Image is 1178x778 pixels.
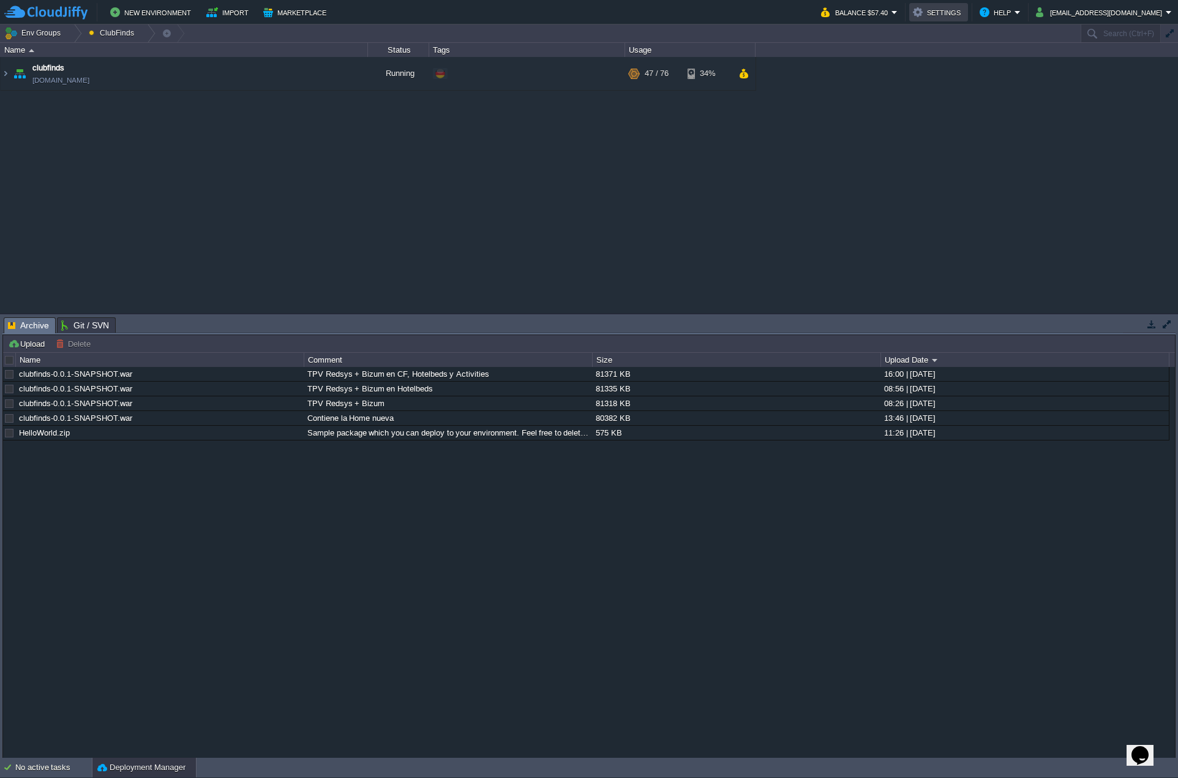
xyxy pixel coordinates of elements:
button: ClubFinds [89,25,138,42]
div: Usage [626,43,755,57]
iframe: chat widget [1127,729,1166,766]
a: clubfinds-0.0.1-SNAPSHOT.war [19,399,132,408]
div: 81318 KB [593,396,880,410]
div: Upload Date [882,353,1169,367]
img: AMDAwAAAACH5BAEAAAAALAAAAAABAAEAAAICRAEAOw== [11,57,28,90]
div: Tags [430,43,625,57]
div: TPV Redsys + Bizum en CF, Hotelbeds y Activities [304,367,591,381]
div: 34% [688,57,727,90]
button: Marketplace [263,5,330,20]
button: Upload [8,338,48,349]
div: Comment [305,353,592,367]
div: Size [593,353,880,367]
div: 13:46 | [DATE] [881,411,1168,425]
span: Git / SVN [61,318,109,333]
a: clubfinds-0.0.1-SNAPSHOT.war [19,369,132,379]
a: clubfinds-0.0.1-SNAPSHOT.war [19,414,132,423]
div: No active tasks [15,758,92,777]
img: AMDAwAAAACH5BAEAAAAALAAAAAABAAEAAAICRAEAOw== [29,49,34,52]
div: 16:00 | [DATE] [881,367,1168,381]
a: HelloWorld.zip [19,428,70,437]
button: Settings [913,5,964,20]
button: [EMAIL_ADDRESS][DOMAIN_NAME] [1036,5,1166,20]
div: 81335 KB [593,382,880,396]
div: 575 KB [593,426,880,440]
div: 08:56 | [DATE] [881,382,1168,396]
div: Sample package which you can deploy to your environment. Feel free to delete and upload a package... [304,426,591,440]
div: 81371 KB [593,367,880,381]
a: clubfinds-0.0.1-SNAPSHOT.war [19,384,132,393]
button: Delete [56,338,94,349]
button: Balance $57.40 [821,5,891,20]
div: TPV Redsys + Bizum en Hotelbeds [304,382,591,396]
img: CloudJiffy [4,5,88,20]
a: clubfinds [32,62,64,74]
div: Status [369,43,429,57]
button: New Environment [110,5,195,20]
img: AMDAwAAAACH5BAEAAAAALAAAAAABAAEAAAICRAEAOw== [1,57,10,90]
div: Running [368,57,429,90]
button: Help [980,5,1015,20]
a: [DOMAIN_NAME] [32,74,89,86]
span: Archive [8,318,49,333]
div: 47 / 76 [645,57,669,90]
button: Env Groups [4,25,65,42]
div: 08:26 | [DATE] [881,396,1168,410]
div: Contiene la Home nueva [304,411,591,425]
div: 11:26 | [DATE] [881,426,1168,440]
div: Name [17,353,304,367]
div: TPV Redsys + Bizum [304,396,591,410]
div: Name [1,43,367,57]
button: Import [206,5,252,20]
div: 80382 KB [593,411,880,425]
button: Deployment Manager [97,761,186,774]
